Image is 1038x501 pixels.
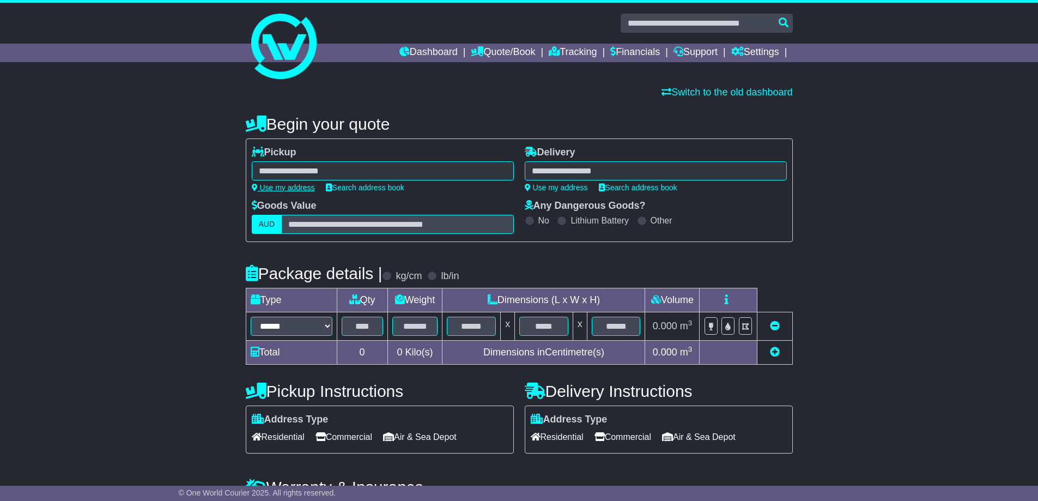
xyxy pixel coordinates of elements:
a: Use my address [525,183,588,192]
a: Settings [731,44,779,62]
span: 0.000 [653,321,677,331]
label: Any Dangerous Goods? [525,200,646,212]
span: 0 [397,347,402,358]
td: Dimensions (L x W x H) [442,288,645,312]
span: m [680,347,693,358]
label: AUD [252,215,282,234]
span: Air & Sea Depot [383,428,457,445]
a: Use my address [252,183,315,192]
span: Commercial [594,428,651,445]
label: lb/in [441,270,459,282]
sup: 3 [688,345,693,353]
a: Support [673,44,718,62]
span: m [680,321,693,331]
span: © One World Courier 2025. All rights reserved. [179,488,336,497]
td: Qty [337,288,387,312]
span: 0.000 [653,347,677,358]
a: Tracking [549,44,597,62]
label: Lithium Battery [570,215,629,226]
td: Dimensions in Centimetre(s) [442,341,645,365]
a: Search address book [599,183,677,192]
a: Quote/Book [471,44,535,62]
label: kg/cm [396,270,422,282]
a: Add new item [770,347,780,358]
a: Dashboard [399,44,458,62]
a: Search address book [326,183,404,192]
h4: Begin your quote [246,115,793,133]
span: Commercial [315,428,372,445]
label: Pickup [252,147,296,159]
h4: Delivery Instructions [525,382,793,400]
label: Address Type [252,414,329,426]
td: Volume [645,288,700,312]
h4: Pickup Instructions [246,382,514,400]
sup: 3 [688,319,693,327]
a: Remove this item [770,321,780,331]
label: No [538,215,549,226]
a: Financials [610,44,660,62]
span: Residential [531,428,584,445]
td: Kilo(s) [387,341,442,365]
label: Address Type [531,414,608,426]
h4: Package details | [246,264,383,282]
td: 0 [337,341,387,365]
span: Air & Sea Depot [662,428,736,445]
td: x [501,312,515,341]
a: Switch to the old dashboard [661,87,792,98]
label: Delivery [525,147,575,159]
td: x [573,312,587,341]
label: Other [651,215,672,226]
td: Type [246,288,337,312]
span: Residential [252,428,305,445]
td: Weight [387,288,442,312]
h4: Warranty & Insurance [246,478,793,496]
label: Goods Value [252,200,317,212]
td: Total [246,341,337,365]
